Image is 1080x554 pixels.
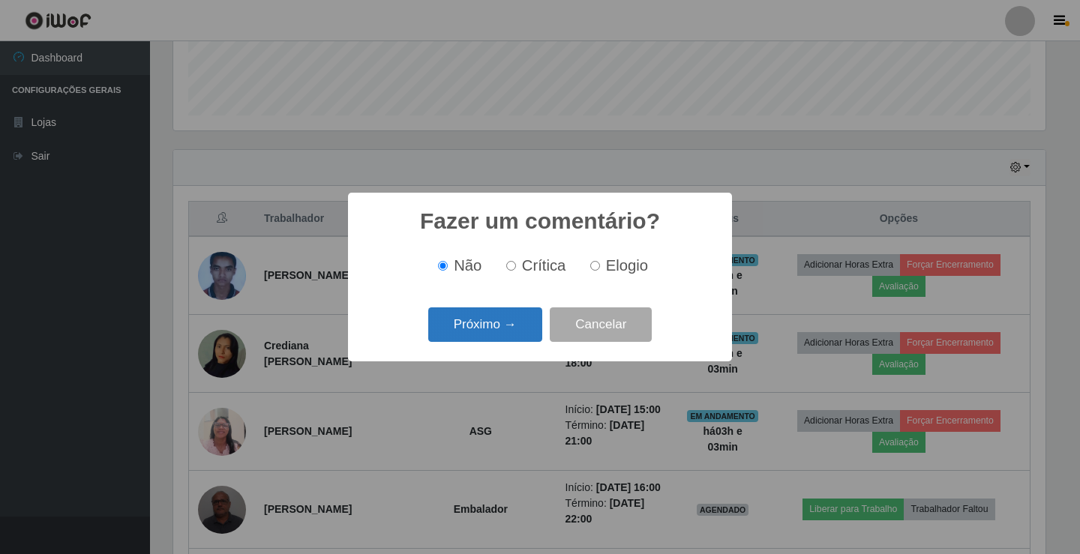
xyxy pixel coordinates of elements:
[420,208,660,235] h2: Fazer um comentário?
[506,261,516,271] input: Crítica
[454,257,481,274] span: Não
[522,257,566,274] span: Crítica
[606,257,648,274] span: Elogio
[590,261,600,271] input: Elogio
[438,261,448,271] input: Não
[550,307,652,343] button: Cancelar
[428,307,542,343] button: Próximo →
